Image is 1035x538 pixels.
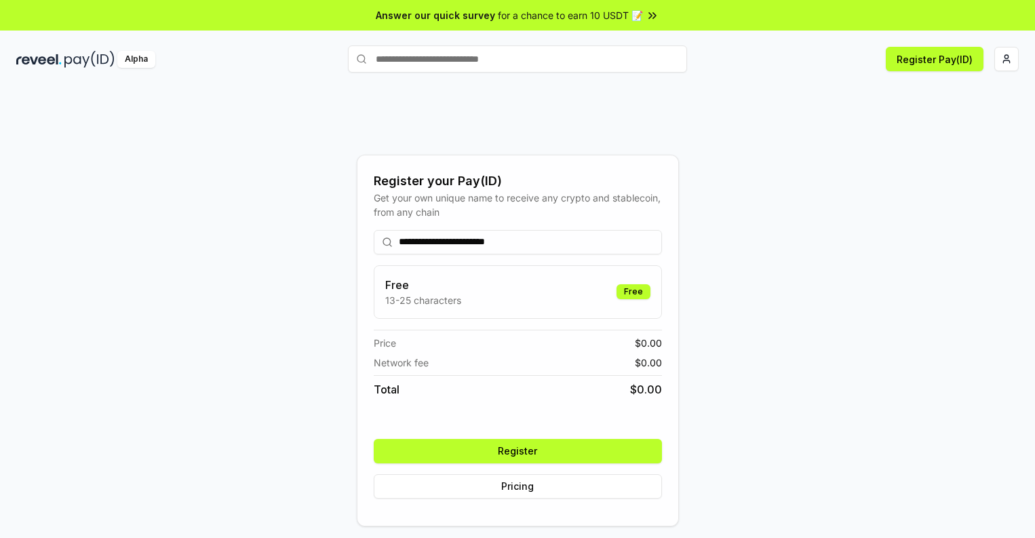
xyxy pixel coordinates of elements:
[374,381,399,398] span: Total
[374,191,662,219] div: Get your own unique name to receive any crypto and stablecoin, from any chain
[635,336,662,350] span: $ 0.00
[374,474,662,499] button: Pricing
[498,8,643,22] span: for a chance to earn 10 USDT 📝
[617,284,650,299] div: Free
[630,381,662,398] span: $ 0.00
[374,439,662,463] button: Register
[64,51,115,68] img: pay_id
[385,277,461,293] h3: Free
[374,172,662,191] div: Register your Pay(ID)
[374,356,429,370] span: Network fee
[385,293,461,307] p: 13-25 characters
[16,51,62,68] img: reveel_dark
[886,47,983,71] button: Register Pay(ID)
[635,356,662,370] span: $ 0.00
[374,336,396,350] span: Price
[376,8,495,22] span: Answer our quick survey
[117,51,155,68] div: Alpha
